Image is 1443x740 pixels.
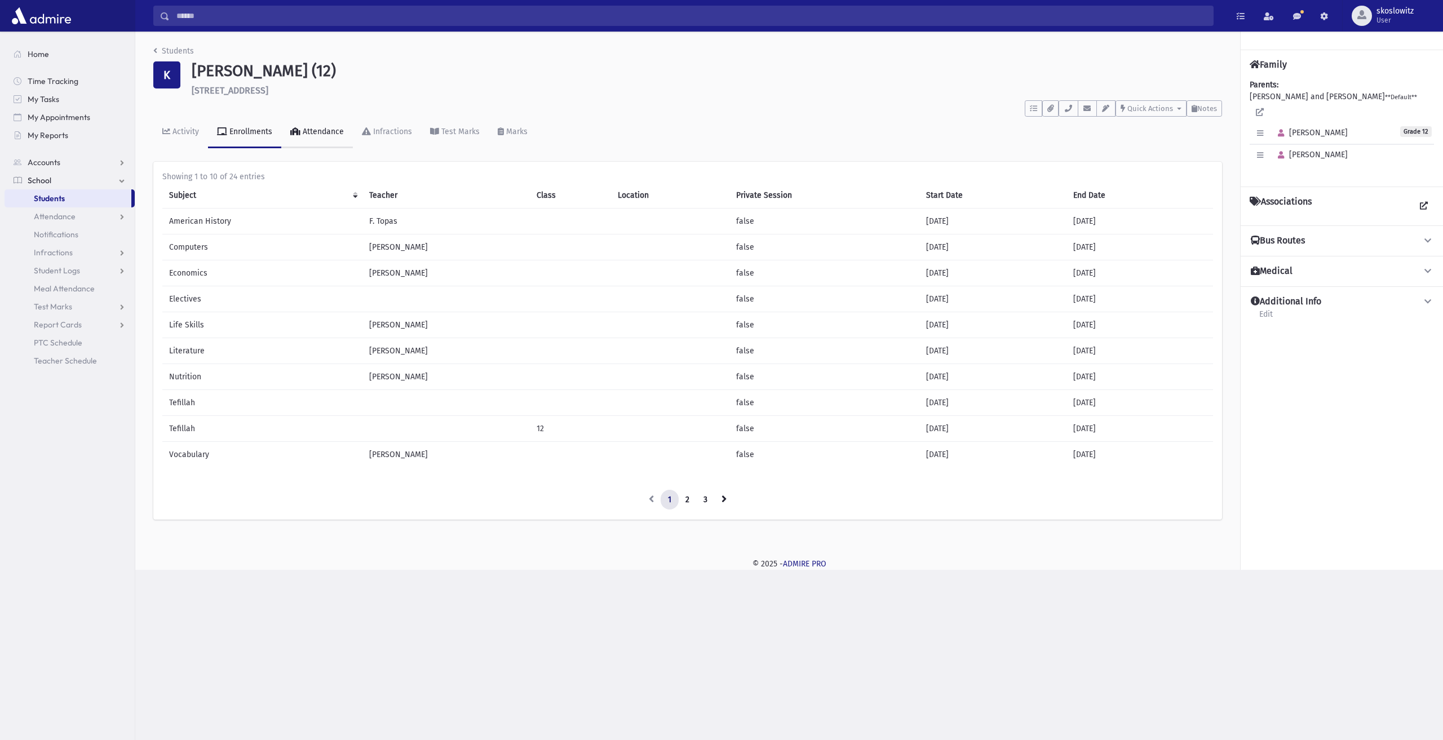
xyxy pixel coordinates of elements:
td: [DATE] [919,286,1066,312]
div: Test Marks [439,127,480,136]
td: false [729,208,919,234]
span: Infractions [34,247,73,258]
a: 3 [696,490,715,510]
a: Attendance [281,117,353,148]
a: Notifications [5,225,135,243]
td: [DATE] [1066,338,1213,364]
td: Electives [162,286,362,312]
td: [DATE] [1066,415,1213,441]
td: F. Topas [362,208,530,234]
a: Test Marks [421,117,489,148]
a: Accounts [5,153,135,171]
input: Search [170,6,1213,26]
span: Notes [1197,104,1217,113]
span: Quick Actions [1127,104,1173,113]
a: Infractions [353,117,421,148]
th: End Date [1066,183,1213,209]
td: [PERSON_NAME] [362,441,530,467]
td: [DATE] [1066,208,1213,234]
span: Teacher Schedule [34,356,97,366]
span: Meal Attendance [34,283,95,294]
td: false [729,441,919,467]
a: My Reports [5,126,135,144]
td: false [729,364,919,389]
a: Meal Attendance [5,280,135,298]
a: Report Cards [5,316,135,334]
td: [PERSON_NAME] [362,260,530,286]
h4: Associations [1250,196,1312,216]
span: [PERSON_NAME] [1273,128,1348,138]
nav: breadcrumb [153,45,194,61]
h4: Bus Routes [1251,235,1305,247]
a: 1 [661,490,679,510]
span: Students [34,193,65,203]
button: Medical [1250,265,1434,277]
span: skoslowitz [1376,7,1414,16]
td: [DATE] [919,364,1066,389]
div: © 2025 - [153,558,1425,570]
td: [DATE] [1066,364,1213,389]
span: My Tasks [28,94,59,104]
td: Tefillah [162,415,362,441]
td: Literature [162,338,362,364]
th: Class [530,183,611,209]
td: [DATE] [1066,389,1213,415]
td: Tefillah [162,389,362,415]
td: [PERSON_NAME] [362,312,530,338]
h4: Family [1250,59,1287,70]
img: AdmirePro [9,5,74,27]
td: [DATE] [919,389,1066,415]
td: [DATE] [919,338,1066,364]
div: Activity [170,127,199,136]
td: [DATE] [919,415,1066,441]
td: [DATE] [919,260,1066,286]
a: Activity [153,117,208,148]
span: My Appointments [28,112,90,122]
th: Subject [162,183,362,209]
a: PTC Schedule [5,334,135,352]
a: Student Logs [5,262,135,280]
a: Home [5,45,135,63]
td: [DATE] [919,208,1066,234]
td: [PERSON_NAME] [362,364,530,389]
th: Start Date [919,183,1066,209]
a: Edit [1259,308,1273,328]
a: Teacher Schedule [5,352,135,370]
a: 2 [678,490,697,510]
td: false [729,312,919,338]
span: PTC Schedule [34,338,82,348]
h4: Additional Info [1251,296,1321,308]
span: School [28,175,51,185]
span: Test Marks [34,302,72,312]
h1: [PERSON_NAME] (12) [192,61,1222,81]
a: My Appointments [5,108,135,126]
a: Attendance [5,207,135,225]
span: Notifications [34,229,78,240]
td: false [729,286,919,312]
td: Computers [162,234,362,260]
span: User [1376,16,1414,25]
a: Enrollments [208,117,281,148]
td: [DATE] [919,441,1066,467]
a: ADMIRE PRO [783,559,826,569]
span: My Reports [28,130,68,140]
h6: [STREET_ADDRESS] [192,85,1222,96]
span: Grade 12 [1400,126,1432,137]
td: Nutrition [162,364,362,389]
th: Private Session [729,183,919,209]
th: Teacher [362,183,530,209]
td: [DATE] [1066,441,1213,467]
div: K [153,61,180,88]
a: Infractions [5,243,135,262]
button: Notes [1187,100,1222,117]
td: 12 [530,415,611,441]
td: [PERSON_NAME] [362,338,530,364]
td: [DATE] [1066,260,1213,286]
a: Time Tracking [5,72,135,90]
a: My Tasks [5,90,135,108]
td: false [729,260,919,286]
td: Life Skills [162,312,362,338]
a: Students [5,189,131,207]
td: American History [162,208,362,234]
td: [DATE] [1066,286,1213,312]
